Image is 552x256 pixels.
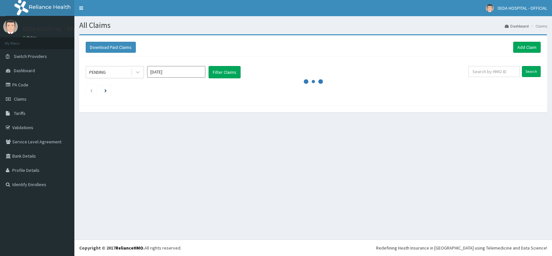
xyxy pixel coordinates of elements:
a: RelianceHMO [115,245,143,251]
footer: All rights reserved. [74,239,552,256]
div: Redefining Heath Insurance in [GEOGRAPHIC_DATA] using Telemedicine and Data Science! [376,245,547,251]
img: User Image [3,19,18,34]
h1: All Claims [79,21,547,29]
a: Dashboard [505,23,529,29]
svg: audio-loading [304,72,323,91]
input: Select Month and Year [147,66,205,78]
button: Filter Claims [209,66,241,78]
span: DEDA HOSPITAL - OFFICIAL [498,5,547,11]
a: Next page [104,87,107,93]
input: Search by HMO ID [468,66,520,77]
a: Previous page [90,87,93,93]
span: Tariffs [14,110,26,116]
li: Claims [529,23,547,29]
div: PENDING [89,69,106,75]
button: Download Paid Claims [86,42,136,53]
img: User Image [486,4,494,12]
span: Claims [14,96,27,102]
span: Switch Providers [14,53,47,59]
a: Add Claim [513,42,541,53]
span: Dashboard [14,68,35,73]
input: Search [522,66,541,77]
p: DEDA HOSPITAL - OFFICIAL [23,26,89,32]
a: Online [23,35,38,40]
strong: Copyright © 2017 . [79,245,145,251]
